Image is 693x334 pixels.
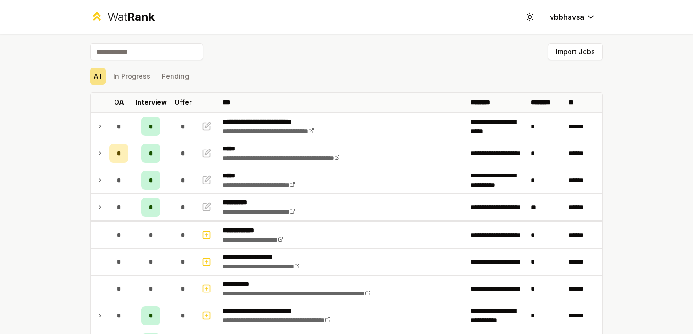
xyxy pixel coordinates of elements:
[90,9,155,25] a: WatRank
[548,43,603,60] button: Import Jobs
[550,11,584,23] span: vbbhavsa
[127,10,155,24] span: Rank
[542,8,603,25] button: vbbhavsa
[174,98,192,107] p: Offer
[107,9,155,25] div: Wat
[109,68,154,85] button: In Progress
[135,98,167,107] p: Interview
[114,98,124,107] p: OA
[90,68,106,85] button: All
[158,68,193,85] button: Pending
